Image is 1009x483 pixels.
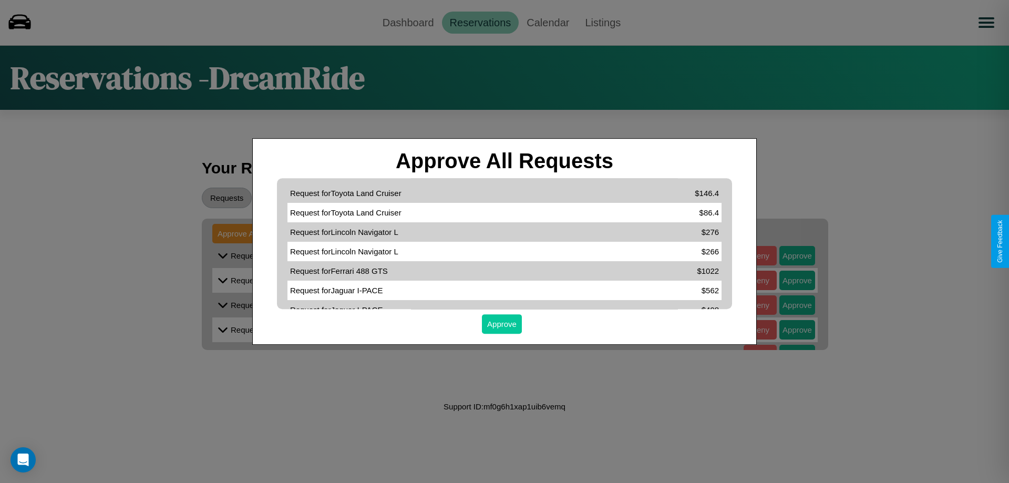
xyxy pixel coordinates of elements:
[996,220,1004,263] div: Give Feedback
[702,244,719,259] p: $ 266
[290,303,383,317] p: Request for Jaguar I-PACE
[290,283,383,297] p: Request for Jaguar I-PACE
[290,225,398,239] p: Request for Lincoln Navigator L
[290,244,398,259] p: Request for Lincoln Navigator L
[290,186,401,200] p: Request for Toyota Land Cruiser
[702,283,719,297] p: $ 562
[482,314,522,334] button: Approve
[702,225,719,239] p: $ 276
[290,205,401,220] p: Request for Toyota Land Cruiser
[11,447,36,472] div: Open Intercom Messenger
[396,149,613,173] h2: Approve All Requests
[699,205,719,220] p: $ 86.4
[695,186,719,200] p: $ 146.4
[697,264,719,278] p: $ 1022
[290,264,388,278] p: Request for Ferrari 488 GTS
[702,303,719,317] p: $ 498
